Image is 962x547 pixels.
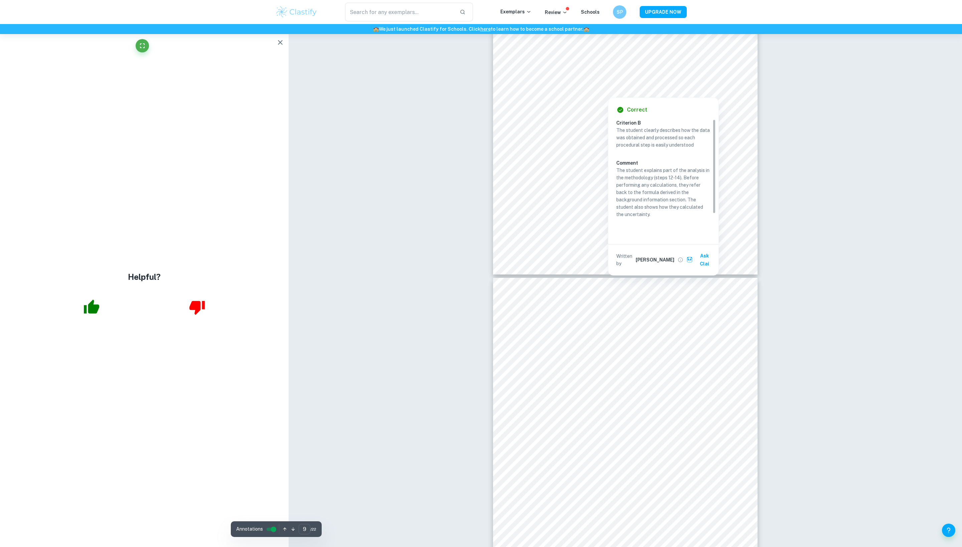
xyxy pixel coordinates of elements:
[310,526,316,532] span: / 22
[640,6,687,18] button: UPGRADE NOW
[581,9,600,15] a: Schools
[1,25,961,33] h6: We just launched Clastify for Schools. Click to learn how to become a school partner.
[345,3,454,21] input: Search for any exemplars...
[636,256,674,263] h6: [PERSON_NAME]
[613,5,626,19] button: SP
[584,26,589,32] span: 🏫
[616,8,624,16] h6: SP
[136,39,149,52] button: Fullscreen
[942,524,955,537] button: Help and Feedback
[373,26,379,32] span: 🏫
[500,8,531,15] p: Exemplars
[616,252,634,267] p: Written by
[128,271,161,283] h4: Helpful?
[545,9,568,16] p: Review
[676,255,685,264] button: View full profile
[616,119,716,127] h6: Criterion B
[236,526,263,533] span: Annotations
[616,167,710,218] p: The student explains part of the analysis in the methodology (steps 12-14). Before performing any...
[616,159,710,167] h6: Comment
[480,26,491,32] a: here
[685,250,716,270] button: Ask Clai
[275,5,318,19] img: Clastify logo
[627,106,647,114] h6: Correct
[686,256,693,263] img: clai.svg
[616,127,710,149] p: The student clearly describes how the data was obtained and processed so each procedural step is ...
